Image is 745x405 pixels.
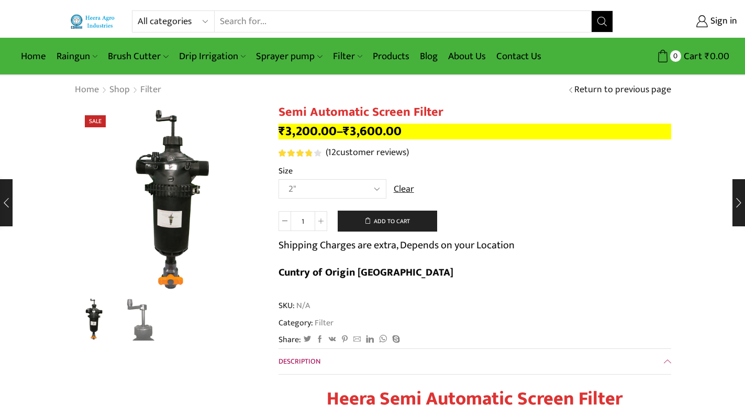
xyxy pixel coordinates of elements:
[338,211,437,232] button: Add to cart
[279,237,515,254] p: Shipping Charges are extra, Depends on your Location
[120,299,163,342] a: 2
[279,149,312,157] span: Rated out of 5 based on customer ratings
[279,105,671,120] h1: Semi Automatic Screen Filter
[215,11,591,32] input: Search for...
[279,355,320,367] span: Description
[343,121,402,142] bdi: 3,600.00
[279,124,671,139] p: –
[291,211,315,231] input: Product quantity
[574,83,671,97] a: Return to previous page
[74,105,263,293] div: 1 / 2
[629,12,737,31] a: Sign in
[279,121,285,142] span: ₹
[279,317,333,329] span: Category:
[295,300,310,312] span: N/A
[279,264,453,281] b: Cuntry of Origin [GEOGRAPHIC_DATA]
[109,83,130,97] a: Shop
[368,44,415,69] a: Products
[343,121,350,142] span: ₹
[624,47,729,66] a: 0 Cart ₹0.00
[279,149,323,157] span: 12
[279,165,293,177] label: Size
[120,299,163,341] li: 2 / 2
[140,83,162,97] a: Filter
[443,44,491,69] a: About Us
[326,146,409,160] a: (12customer reviews)
[279,149,321,157] div: Rated 3.92 out of 5
[72,297,115,341] img: Semi Automatic Screen Filter
[592,11,613,32] button: Search button
[72,299,115,341] li: 1 / 2
[705,48,729,64] bdi: 0.00
[74,83,162,97] nav: Breadcrumb
[279,121,337,142] bdi: 3,200.00
[51,44,103,69] a: Raingun
[491,44,547,69] a: Contact Us
[279,349,671,374] a: Description
[328,145,336,160] span: 12
[708,15,737,28] span: Sign in
[74,105,263,293] img: Semi Automatic Screen Filter
[313,316,333,330] a: Filter
[251,44,327,69] a: Sprayer pump
[415,44,443,69] a: Blog
[279,334,301,346] span: Share:
[74,83,99,97] a: Home
[681,49,702,63] span: Cart
[103,44,173,69] a: Brush Cutter
[670,50,681,61] span: 0
[85,115,106,127] span: Sale
[174,44,251,69] a: Drip Irrigation
[328,44,368,69] a: Filter
[705,48,710,64] span: ₹
[16,44,51,69] a: Home
[394,183,414,196] a: Clear options
[279,300,671,312] span: SKU:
